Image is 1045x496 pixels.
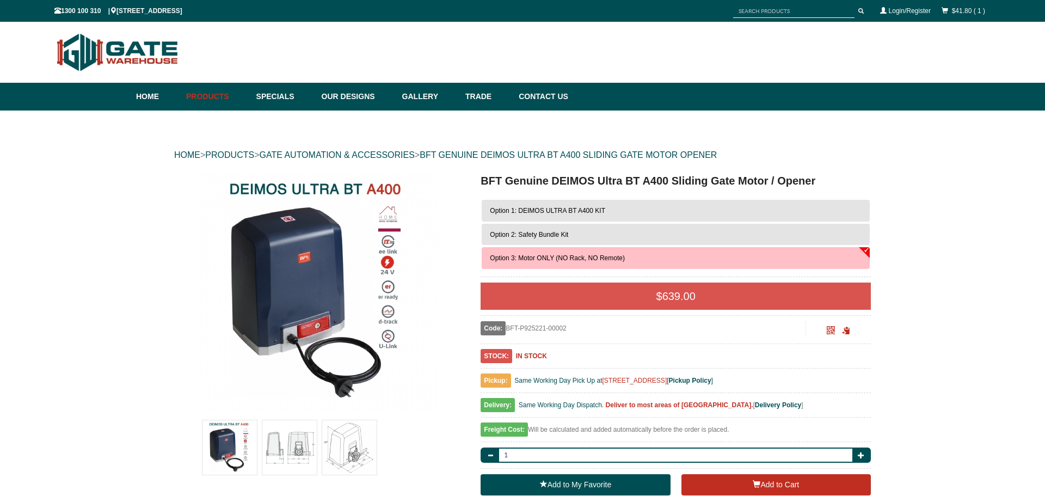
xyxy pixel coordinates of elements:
[952,7,985,15] a: $41.80 ( 1 )
[136,83,181,111] a: Home
[516,352,547,360] b: IN STOCK
[481,399,871,418] div: [ ]
[481,321,806,335] div: BFT-P925221-00002
[662,290,696,302] span: 639.00
[481,173,871,189] h1: BFT Genuine DEIMOS Ultra BT A400 Sliding Gate Motor / Opener
[603,377,667,384] a: [STREET_ADDRESS]
[262,420,317,475] img: BFT Genuine DEIMOS Ultra BT A400 Sliding Gate Motor / Opener
[397,83,460,111] a: Gallery
[606,401,753,409] b: Deliver to most areas of [GEOGRAPHIC_DATA].
[174,150,200,160] a: HOME
[681,474,871,496] button: Add to Cart
[322,420,377,475] img: BFT Genuine DEIMOS Ultra BT A400 Sliding Gate Motor / Opener
[481,321,506,335] span: Code:
[514,377,713,384] span: Same Working Day Pick Up at [ ]
[733,4,855,18] input: SEARCH PRODUCTS
[460,83,513,111] a: Trade
[316,83,397,111] a: Our Designs
[481,422,528,437] span: Freight Cost:
[175,173,463,412] a: BFT Genuine DEIMOS Ultra BT A400 Sliding Gate Motor / Opener - Option 3: Motor ONLY (NO Rack, NO ...
[202,420,257,475] img: BFT Genuine DEIMOS Ultra BT A400 Sliding Gate Motor / Opener
[482,200,870,222] button: Option 1: DEIMOS ULTRA BT A400 KIT
[669,377,711,384] a: Pickup Policy
[490,231,568,238] span: Option 2: Safety Bundle Kit
[842,327,850,335] span: Click to copy the URL
[513,83,568,111] a: Contact Us
[481,373,511,388] span: Pickup:
[481,283,871,310] div: $
[755,401,801,409] a: Delivery Policy
[259,150,414,160] a: GATE AUTOMATION & ACCESSORIES
[482,247,870,269] button: Option 3: Motor ONLY (NO Rack, NO Remote)
[174,138,871,173] div: > > >
[481,349,512,363] span: STOCK:
[251,83,316,111] a: Specials
[54,27,181,77] img: Gate Warehouse
[519,401,604,409] span: Same Working Day Dispatch.
[889,7,931,15] a: Login/Register
[481,474,670,496] a: Add to My Favorite
[490,254,625,262] span: Option 3: Motor ONLY (NO Rack, NO Remote)
[482,224,870,246] button: Option 2: Safety Bundle Kit
[827,328,835,335] a: Click to enlarge and scan to share.
[54,7,182,15] span: 1300 100 310 | [STREET_ADDRESS]
[420,150,717,160] a: BFT GENUINE DEIMOS ULTRA BT A400 SLIDING GATE MOTOR OPENER
[205,150,254,160] a: PRODUCTS
[490,207,605,215] span: Option 1: DEIMOS ULTRA BT A400 KIT
[481,398,515,412] span: Delivery:
[481,423,871,442] div: Will be calculated and added automatically before the order is placed.
[181,83,251,111] a: Products
[200,173,439,412] img: BFT Genuine DEIMOS Ultra BT A400 Sliding Gate Motor / Opener - Option 3: Motor ONLY (NO Rack, NO ...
